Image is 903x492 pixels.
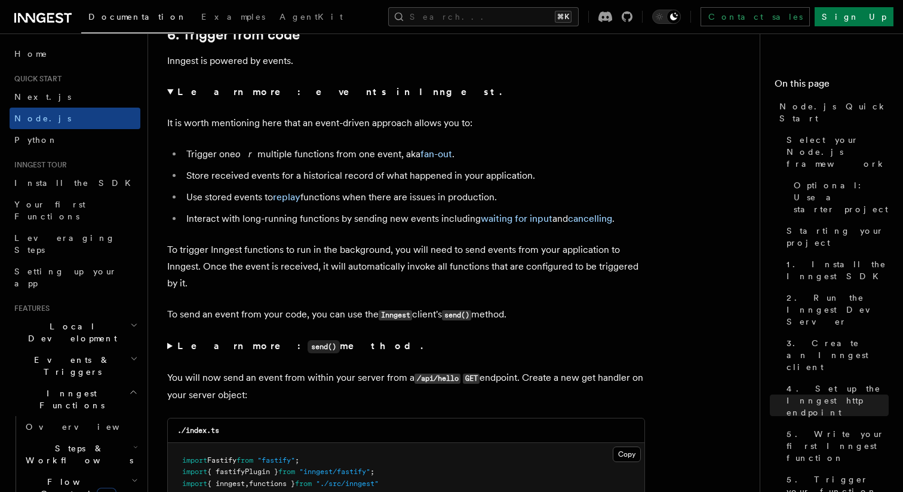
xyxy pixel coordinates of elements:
[420,148,452,160] a: fan-out
[787,337,889,373] span: 3. Create an Inngest client
[10,354,130,378] span: Events & Triggers
[257,456,295,465] span: "fastify"
[782,287,889,332] a: 2. Run the Inngest Dev Server
[14,92,71,102] span: Next.js
[177,426,219,435] code: ./index.ts
[782,423,889,469] a: 5. Write your first Inngest function
[207,456,236,465] span: Fastify
[21,442,133,466] span: Steps & Workflows
[10,86,140,108] a: Next.js
[14,267,117,288] span: Setting up your app
[14,178,138,188] span: Install the SDK
[613,447,641,462] button: Copy
[279,12,343,22] span: AgentKit
[10,74,62,84] span: Quick start
[10,129,140,151] a: Python
[379,310,412,320] code: Inngest
[236,456,253,465] span: from
[815,7,893,26] a: Sign Up
[10,160,67,170] span: Inngest tour
[10,387,129,411] span: Inngest Functions
[183,146,645,163] li: Trigger one multiple functions from one event, aka .
[775,96,889,129] a: Node.js Quick Start
[167,115,645,132] p: It is worth mentioning here that an event-driven approach allows you to:
[652,10,681,24] button: Toggle dark mode
[782,332,889,378] a: 3. Create an Inngest client
[10,316,140,349] button: Local Development
[568,213,612,224] a: cancelling
[10,194,140,227] a: Your first Functions
[775,77,889,96] h4: On this page
[10,172,140,194] a: Install the SDK
[782,378,889,423] a: 4. Set up the Inngest http endpoint
[787,292,889,328] span: 2. Run the Inngest Dev Server
[81,4,194,33] a: Documentation
[308,340,340,353] code: send()
[207,479,245,488] span: { inngest
[787,428,889,464] span: 5. Write your first Inngest function
[370,467,374,476] span: ;
[299,467,370,476] span: "inngest/fastify"
[167,338,645,355] summary: Learn more:send()method.
[167,53,645,69] p: Inngest is powered by events.
[782,129,889,175] a: Select your Node.js framework
[182,479,207,488] span: import
[177,86,504,97] strong: Learn more: events in Inngest.
[183,210,645,227] li: Interact with long-running functions by sending new events including and .
[787,134,889,170] span: Select your Node.js framework
[10,383,140,416] button: Inngest Functions
[183,189,645,206] li: Use stored events to functions when there are issues in production.
[207,467,278,476] span: { fastifyPlugin }
[388,7,579,26] button: Search...⌘K
[10,349,140,383] button: Events & Triggers
[10,43,140,65] a: Home
[10,304,50,313] span: Features
[14,135,58,145] span: Python
[701,7,810,26] a: Contact sales
[273,191,300,203] a: replay
[10,227,140,261] a: Leveraging Steps
[14,200,85,221] span: Your first Functions
[10,320,130,344] span: Local Development
[789,175,889,220] a: Optional: Use a starter project
[272,4,350,32] a: AgentKit
[794,179,889,215] span: Optional: Use a starter project
[295,479,312,488] span: from
[782,220,889,253] a: Starting your project
[782,253,889,287] a: 1. Install the Inngest SDK
[787,383,889,418] span: 4. Set up the Inngest http endpoint
[14,233,115,255] span: Leveraging Steps
[167,26,300,43] a: 6. Trigger from code
[787,225,889,249] span: Starting your project
[249,479,295,488] span: functions }
[10,108,140,129] a: Node.js
[295,456,299,465] span: ;
[463,374,480,384] code: GET
[10,261,140,294] a: Setting up your app
[88,12,187,22] span: Documentation
[414,374,460,384] code: /api/hello
[201,12,265,22] span: Examples
[167,369,645,404] p: You will now send an event from within your server from a endpoint. Create a new get handler on y...
[21,438,140,471] button: Steps & Workflows
[235,148,257,160] em: or
[182,456,207,465] span: import
[442,310,471,320] code: send()
[194,4,272,32] a: Examples
[182,467,207,476] span: import
[177,340,425,352] strong: Learn more: method.
[26,422,149,432] span: Overview
[167,84,645,100] summary: Learn more: events in Inngest.
[481,213,552,224] a: waiting for input
[21,416,140,438] a: Overview
[278,467,295,476] span: from
[167,306,645,323] p: To send an event from your code, you can use the client's method.
[14,48,48,60] span: Home
[167,242,645,292] p: To trigger Inngest functions to run in the background, you will need to send events from your app...
[183,167,645,184] li: Store received events for a historical record of what happened in your application.
[245,479,249,488] span: ,
[14,114,71,123] span: Node.js
[787,258,889,282] span: 1. Install the Inngest SDK
[779,100,889,124] span: Node.js Quick Start
[555,11,572,23] kbd: ⌘K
